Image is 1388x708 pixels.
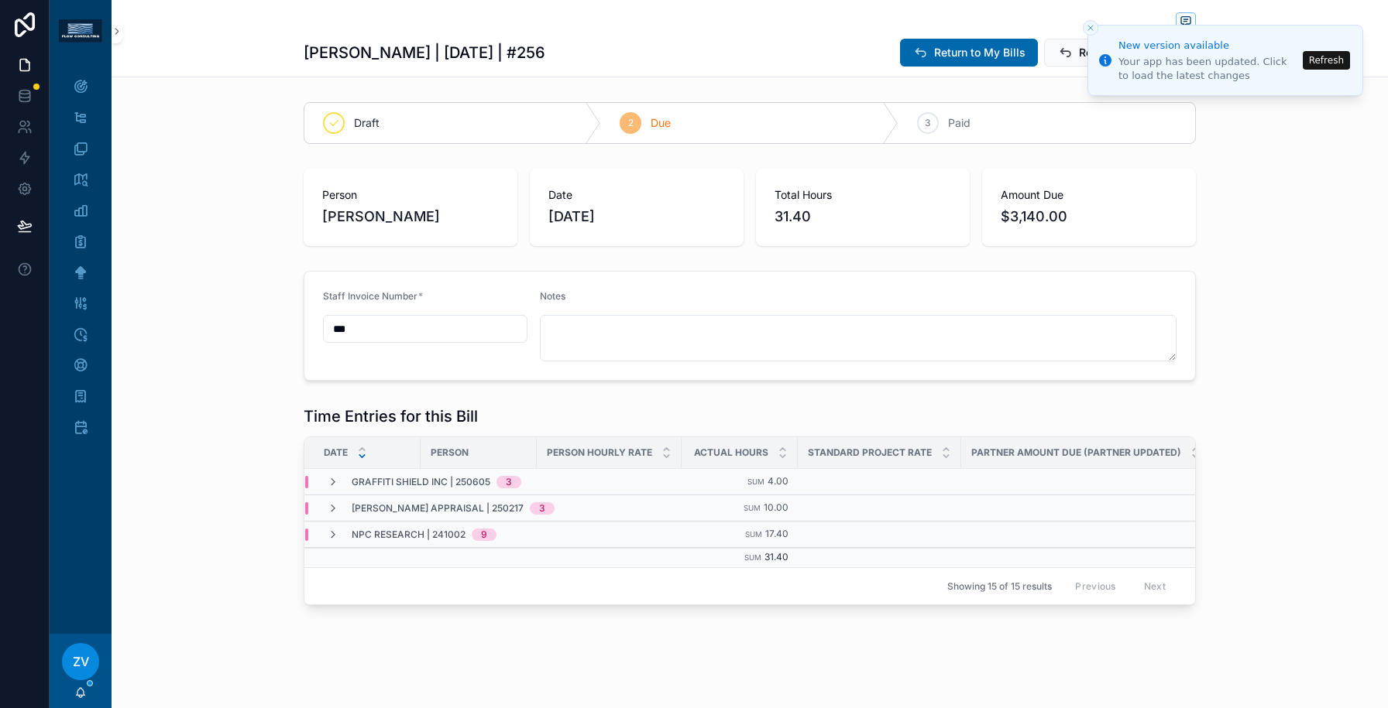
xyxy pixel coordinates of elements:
[1079,45,1177,60] span: Return to Payables
[765,528,788,539] span: 17.40
[971,446,1181,459] span: Partner Amount Due (Partner Updated)
[324,446,348,459] span: Date
[540,290,565,302] span: Notes
[745,530,762,539] small: Sum
[323,290,417,302] span: Staff Invoice Number
[1044,39,1190,67] button: Return to Payables
[322,206,440,227] span: [PERSON_NAME]
[694,446,768,459] span: Actual Hours
[506,476,512,488] div: 3
[1001,206,1177,227] span: $3,140.00
[775,206,951,227] span: 31.40
[304,405,478,427] h1: Time Entries for this Bill
[547,446,652,459] span: Person Hourly Rate
[900,39,1038,67] button: Return to My Bills
[744,504,761,512] small: Sum
[934,45,1026,60] span: Return to My Bills
[322,187,499,203] span: Person
[1083,20,1098,36] button: Close toast
[775,187,951,203] span: Total Hours
[747,477,764,486] small: Sum
[628,117,634,129] span: 2
[808,446,932,459] span: Standard Project Rate
[947,580,1052,593] span: Showing 15 of 15 results
[539,502,545,515] div: 3
[352,502,524,515] span: [PERSON_NAME] Appraisal | 250217
[1118,55,1298,83] div: Your app has been updated. Click to load the latest changes
[548,187,725,203] span: Date
[354,115,380,131] span: Draft
[481,528,487,541] div: 9
[431,446,469,459] span: Person
[352,476,490,488] span: Graffiti Shield Inc | 250605
[59,19,102,43] img: App logo
[304,42,545,63] h1: [PERSON_NAME] | [DATE] | #256
[1001,187,1177,203] span: Amount Due
[764,501,788,513] span: 10.00
[768,475,788,487] span: 4.00
[744,553,761,562] small: Sum
[1303,51,1350,70] button: Refresh
[1118,38,1298,53] div: New version available
[651,115,671,131] span: Due
[73,652,89,671] span: ZV
[50,62,112,461] div: scrollable content
[925,117,930,129] span: 3
[948,115,971,131] span: Paid
[548,206,725,227] span: [DATE]
[764,551,788,563] span: 31.40
[352,528,466,541] span: NPC Research | 241002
